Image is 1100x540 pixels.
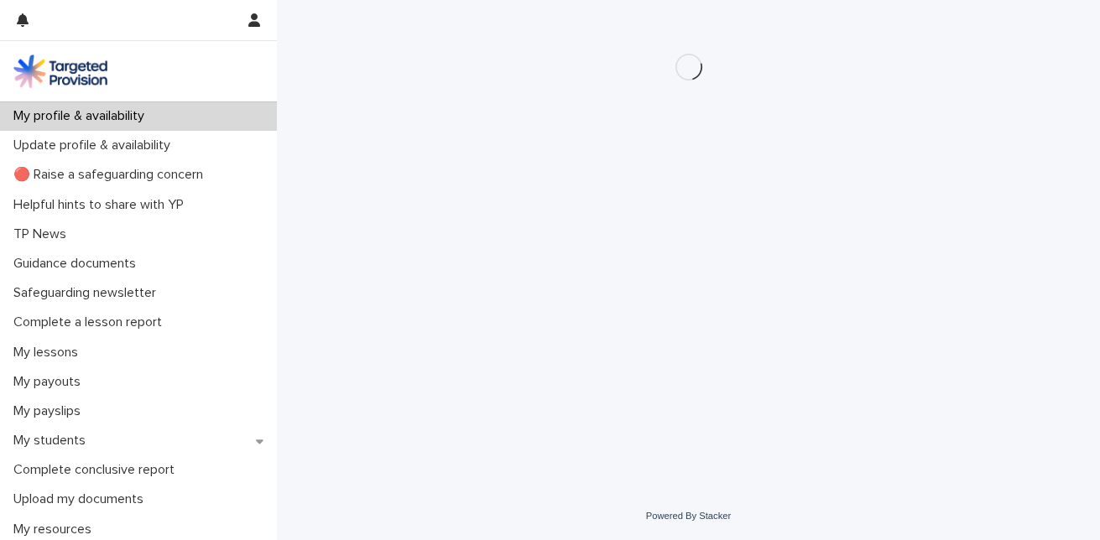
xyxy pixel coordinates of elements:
p: TP News [7,226,80,242]
p: My profile & availability [7,108,158,124]
a: Powered By Stacker [646,511,731,521]
img: M5nRWzHhSzIhMunXDL62 [13,55,107,88]
p: Update profile & availability [7,138,184,153]
p: My payslips [7,403,94,419]
p: Complete conclusive report [7,462,188,478]
p: Complete a lesson report [7,314,175,330]
p: Guidance documents [7,256,149,272]
p: Helpful hints to share with YP [7,197,197,213]
p: My resources [7,522,105,537]
p: Upload my documents [7,491,157,507]
p: Safeguarding newsletter [7,285,169,301]
p: My payouts [7,374,94,390]
p: My lessons [7,345,91,361]
p: 🔴 Raise a safeguarding concern [7,167,216,183]
p: My students [7,433,99,449]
